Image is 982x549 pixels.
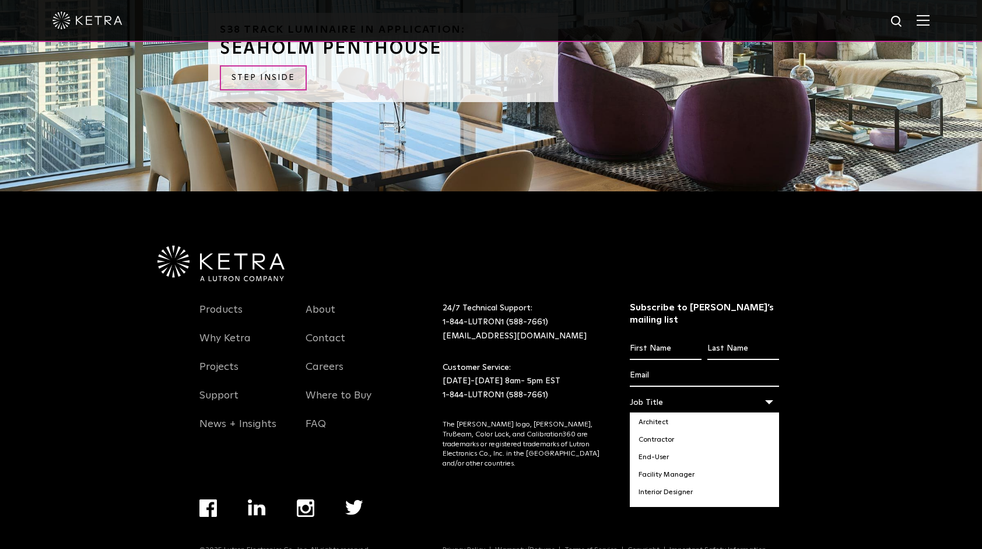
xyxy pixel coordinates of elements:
a: News + Insights [199,418,276,445]
input: First Name [630,338,702,360]
a: Careers [306,361,343,387]
img: linkedin [248,499,266,516]
div: Navigation Menu [306,302,394,445]
h3: Subscribe to [PERSON_NAME]’s mailing list [630,302,780,326]
p: The [PERSON_NAME] logo, [PERSON_NAME], TruBeam, Color Lock, and Calibration360 are trademarks or ... [443,420,601,469]
li: End-User [630,449,780,466]
li: Interior Designer [630,484,780,501]
a: Contact [306,332,345,359]
a: [EMAIL_ADDRESS][DOMAIN_NAME] [443,332,587,340]
li: Contractor [630,431,780,449]
li: Facility Manager [630,466,780,484]
a: 1-844-LUTRON1 (588-7661) [443,391,548,399]
p: Customer Service: [DATE]-[DATE] 8am- 5pm EST [443,361,601,403]
img: instagram [297,499,314,517]
img: search icon [890,15,904,29]
a: Projects [199,361,239,387]
input: Email [630,365,780,387]
p: 24/7 Technical Support: [443,302,601,343]
a: About [306,303,335,330]
a: Support [199,389,239,416]
a: Why Ketra [199,332,251,359]
a: 1-844-LUTRON1 (588-7661) [443,318,548,326]
li: Architect [630,414,780,431]
a: Where to Buy [306,389,371,416]
img: ketra-logo-2019-white [52,12,122,29]
li: Lighting Designer [630,501,780,519]
h3: SEAHOLM PENTHOUSE [220,40,546,57]
div: Navigation Menu [199,302,288,445]
img: Ketra-aLutronCo_White_RGB [157,246,285,282]
a: FAQ [306,418,326,445]
div: Navigation Menu [199,499,394,546]
img: twitter [345,500,363,515]
div: Job Title [630,391,780,414]
a: Products [199,303,243,330]
img: Hamburger%20Nav.svg [917,15,930,26]
input: Last Name [707,338,779,360]
img: facebook [199,499,217,517]
a: STEP INSIDE [220,65,307,90]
